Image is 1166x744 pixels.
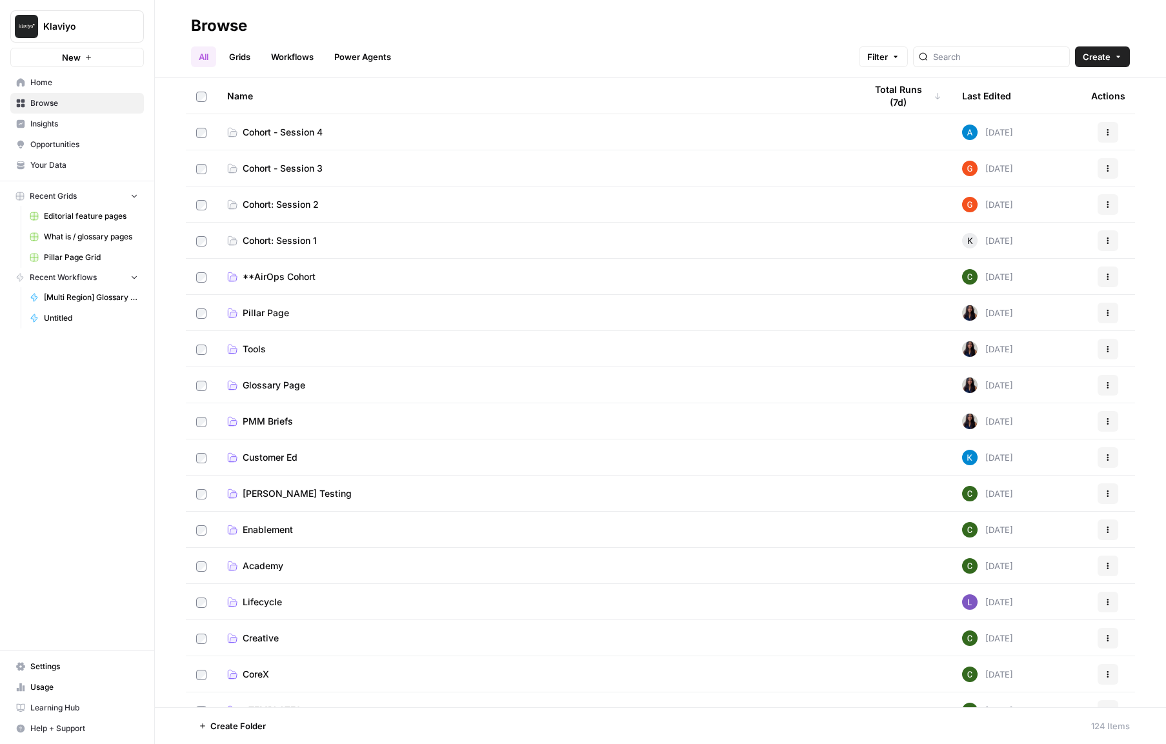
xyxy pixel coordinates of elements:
div: [DATE] [962,341,1013,357]
img: zdhmu8j9dpt46ofesn2i0ad6n35e [962,450,978,465]
a: [PERSON_NAME] Testing [227,487,845,500]
span: Settings [30,661,138,672]
span: Insights [30,118,138,130]
span: Enablement [243,523,293,536]
div: [DATE] [962,667,1013,682]
button: Filter [859,46,908,67]
a: Your Data [10,155,144,176]
span: Learning Hub [30,702,138,714]
span: K [967,234,973,247]
div: Actions [1091,78,1125,114]
div: [DATE] [962,233,1013,248]
a: Pillar Page Grid [24,247,144,268]
span: Glossary Page [243,379,305,392]
a: Cohort - Session 4 [227,126,845,139]
button: Workspace: Klaviyo [10,10,144,43]
a: Learning Hub [10,698,144,718]
div: [DATE] [962,125,1013,140]
a: Untitled [24,308,144,328]
a: *TEMPLATES [227,704,845,717]
img: rox323kbkgutb4wcij4krxobkpon [962,414,978,429]
span: Recent Workflows [30,272,97,283]
input: Search [933,50,1064,63]
span: [Multi Region] Glossary Page [44,292,138,303]
span: Opportunities [30,139,138,150]
span: Editorial feature pages [44,210,138,222]
div: Browse [191,15,247,36]
div: [DATE] [962,450,1013,465]
span: PMM Briefs [243,415,293,428]
a: Power Agents [327,46,399,67]
span: Cohort: Session 2 [243,198,319,211]
span: **AirOps Cohort [243,270,316,283]
button: Create [1075,46,1130,67]
span: Usage [30,681,138,693]
img: Klaviyo Logo [15,15,38,38]
div: [DATE] [962,558,1013,574]
span: Browse [30,97,138,109]
a: Lifecycle [227,596,845,608]
div: [DATE] [962,377,1013,393]
span: Create Folder [210,719,266,732]
span: Academy [243,559,283,572]
img: 14qrvic887bnlg6dzgoj39zarp80 [962,269,978,285]
button: Recent Workflows [10,268,144,287]
img: ep2s7dd3ojhp11nu5ayj08ahj9gv [962,197,978,212]
div: [DATE] [962,161,1013,176]
img: 14qrvic887bnlg6dzgoj39zarp80 [962,703,978,718]
a: Academy [227,559,845,572]
span: Untitled [44,312,138,324]
span: Your Data [30,159,138,171]
div: Name [227,78,845,114]
img: ep2s7dd3ojhp11nu5ayj08ahj9gv [962,161,978,176]
a: Cohort: Session 2 [227,198,845,211]
a: Usage [10,677,144,698]
span: Pillar Page [243,307,289,319]
a: Opportunities [10,134,144,155]
button: Help + Support [10,718,144,739]
span: Lifecycle [243,596,282,608]
button: Recent Grids [10,186,144,206]
img: 14qrvic887bnlg6dzgoj39zarp80 [962,486,978,501]
a: Enablement [227,523,845,536]
span: Pillar Page Grid [44,252,138,263]
img: rox323kbkgutb4wcij4krxobkpon [962,377,978,393]
div: Total Runs (7d) [865,78,941,114]
a: All [191,46,216,67]
button: Create Folder [191,716,274,736]
a: Tools [227,343,845,356]
div: [DATE] [962,414,1013,429]
a: Browse [10,93,144,114]
a: Grids [221,46,258,67]
img: 3v5gupj0m786yzjvk4tudrexhntl [962,594,978,610]
span: Cohort: Session 1 [243,234,317,247]
span: Filter [867,50,888,63]
span: Recent Grids [30,190,77,202]
span: What is / glossary pages [44,231,138,243]
span: Home [30,77,138,88]
a: **AirOps Cohort [227,270,845,283]
div: [DATE] [962,594,1013,610]
div: [DATE] [962,486,1013,501]
span: CoreX [243,668,269,681]
div: [DATE] [962,269,1013,285]
span: Cohort - Session 3 [243,162,323,175]
img: o3cqybgnmipr355j8nz4zpq1mc6x [962,125,978,140]
span: New [62,51,81,64]
div: [DATE] [962,703,1013,718]
a: Pillar Page [227,307,845,319]
img: 14qrvic887bnlg6dzgoj39zarp80 [962,630,978,646]
img: rox323kbkgutb4wcij4krxobkpon [962,305,978,321]
div: Last Edited [962,78,1011,114]
span: Creative [243,632,279,645]
span: Help + Support [30,723,138,734]
a: Insights [10,114,144,134]
span: Customer Ed [243,451,297,464]
a: What is / glossary pages [24,226,144,247]
img: 14qrvic887bnlg6dzgoj39zarp80 [962,667,978,682]
img: 14qrvic887bnlg6dzgoj39zarp80 [962,522,978,538]
a: CoreX [227,668,845,681]
a: Home [10,72,144,93]
a: Creative [227,632,845,645]
a: PMM Briefs [227,415,845,428]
